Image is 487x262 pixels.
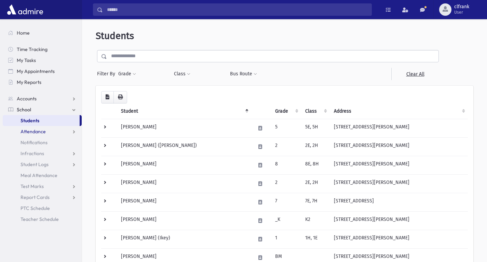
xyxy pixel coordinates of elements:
span: Attendance [21,128,46,135]
td: [PERSON_NAME] [117,211,251,230]
td: 5 [271,119,301,137]
span: PTC Schedule [21,205,50,211]
td: [PERSON_NAME] [117,193,251,211]
button: Bus Route [230,68,257,80]
td: 7E, 7H [301,193,330,211]
td: 2 [271,137,301,156]
span: User [454,10,469,15]
td: [PERSON_NAME] [117,174,251,193]
td: [STREET_ADDRESS][PERSON_NAME] [330,174,468,193]
span: Teacher Schedule [21,216,59,222]
a: Attendance [3,126,82,137]
a: Meal Attendance [3,170,82,181]
td: [STREET_ADDRESS][PERSON_NAME] [330,156,468,174]
span: clfrank [454,4,469,10]
span: Student Logs [21,161,49,167]
td: [PERSON_NAME] (Ikey) [117,230,251,248]
span: School [17,107,31,113]
td: [PERSON_NAME] [117,156,251,174]
a: Students [3,115,80,126]
th: Address: activate to sort column ascending [330,103,468,119]
td: [STREET_ADDRESS][PERSON_NAME] [330,119,468,137]
td: 2 [271,174,301,193]
span: My Appointments [17,68,55,74]
span: Time Tracking [17,46,48,52]
a: Infractions [3,148,82,159]
a: Accounts [3,93,82,104]
td: [STREET_ADDRESS][PERSON_NAME] [330,230,468,248]
td: [STREET_ADDRESS] [330,193,468,211]
span: Accounts [17,96,37,102]
span: Home [17,30,30,36]
a: School [3,104,82,115]
a: Test Marks [3,181,82,192]
a: Home [3,27,82,38]
th: Student: activate to sort column descending [117,103,251,119]
button: Class [174,68,191,80]
td: K2 [301,211,330,230]
span: Students [96,30,134,41]
span: My Tasks [17,57,36,63]
td: [STREET_ADDRESS][PERSON_NAME] [330,137,468,156]
span: Infractions [21,150,44,157]
input: Search [103,3,371,16]
td: 8E, 8H [301,156,330,174]
span: Test Marks [21,183,44,189]
a: Student Logs [3,159,82,170]
span: Students [21,117,39,124]
a: PTC Schedule [3,203,82,214]
span: My Reports [17,79,41,85]
button: Grade [118,68,136,80]
span: Meal Attendance [21,172,57,178]
a: My Tasks [3,55,82,66]
th: Grade: activate to sort column ascending [271,103,301,119]
button: CSV [101,91,114,103]
a: Teacher Schedule [3,214,82,225]
a: My Appointments [3,66,82,77]
td: _K [271,211,301,230]
img: AdmirePro [5,3,45,16]
th: Class: activate to sort column ascending [301,103,330,119]
a: Clear All [391,68,439,80]
td: 7 [271,193,301,211]
td: 8 [271,156,301,174]
span: Notifications [21,139,48,146]
td: [PERSON_NAME] [117,119,251,137]
td: 5E, 5H [301,119,330,137]
span: Filter By [97,70,118,77]
td: [PERSON_NAME] ([PERSON_NAME]) [117,137,251,156]
a: My Reports [3,77,82,88]
td: 1 [271,230,301,248]
a: Time Tracking [3,44,82,55]
td: 2E, 2H [301,174,330,193]
span: Report Cards [21,194,50,200]
button: Print [113,91,127,103]
a: Notifications [3,137,82,148]
td: 1H, 1E [301,230,330,248]
td: [STREET_ADDRESS][PERSON_NAME] [330,211,468,230]
td: 2E, 2H [301,137,330,156]
a: Report Cards [3,192,82,203]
